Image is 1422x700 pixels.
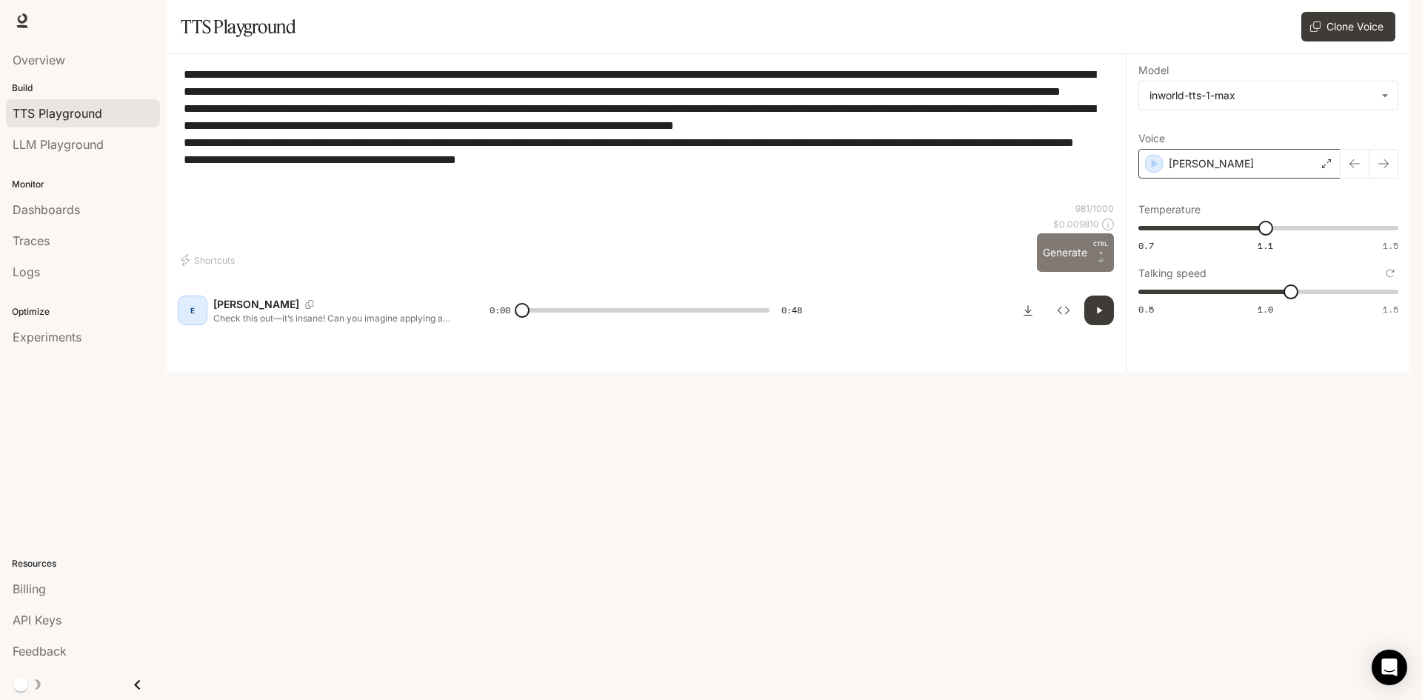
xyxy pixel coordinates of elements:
[1383,303,1398,316] span: 1.5
[299,300,320,309] button: Copy Voice ID
[1138,133,1165,144] p: Voice
[1258,303,1273,316] span: 1.0
[1093,239,1108,266] p: ⏎
[1138,239,1154,252] span: 0.7
[1093,239,1108,257] p: CTRL +
[181,12,296,41] h1: TTS Playground
[1138,204,1201,215] p: Temperature
[490,303,510,318] span: 0:00
[1139,81,1398,110] div: inworld-tts-1-max
[1382,265,1398,281] button: Reset to default
[1383,239,1398,252] span: 1.5
[1258,239,1273,252] span: 1.1
[1301,12,1395,41] button: Clone Voice
[1013,296,1043,325] button: Download audio
[1138,65,1169,76] p: Model
[1075,202,1114,215] p: 981 / 1000
[1138,303,1154,316] span: 0.5
[781,303,802,318] span: 0:48
[1037,233,1114,272] button: GenerateCTRL +⏎
[1049,296,1078,325] button: Inspect
[1169,156,1254,171] p: [PERSON_NAME]
[1372,650,1407,685] div: Open Intercom Messenger
[178,248,241,272] button: Shortcuts
[1149,88,1374,103] div: inworld-tts-1-max
[1138,268,1206,279] p: Talking speed
[181,299,204,322] div: E
[213,297,299,312] p: [PERSON_NAME]
[213,312,454,324] p: Check this out—it’s insane! Can you imagine applying a coat to your car’s paint on the very first...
